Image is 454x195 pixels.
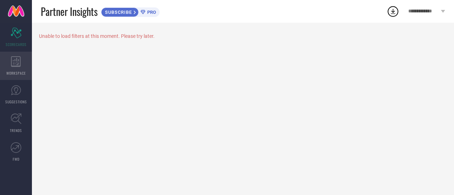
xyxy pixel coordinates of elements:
[6,42,27,47] span: SCORECARDS
[6,70,26,76] span: WORKSPACE
[10,128,22,133] span: TRENDS
[5,99,27,104] span: SUGGESTIONS
[387,5,399,18] div: Open download list
[41,4,98,19] span: Partner Insights
[101,10,134,15] span: SUBSCRIBE
[101,6,160,17] a: SUBSCRIBEPRO
[145,10,156,15] span: PRO
[39,33,447,39] div: Unable to load filters at this moment. Please try later.
[13,156,20,162] span: FWD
